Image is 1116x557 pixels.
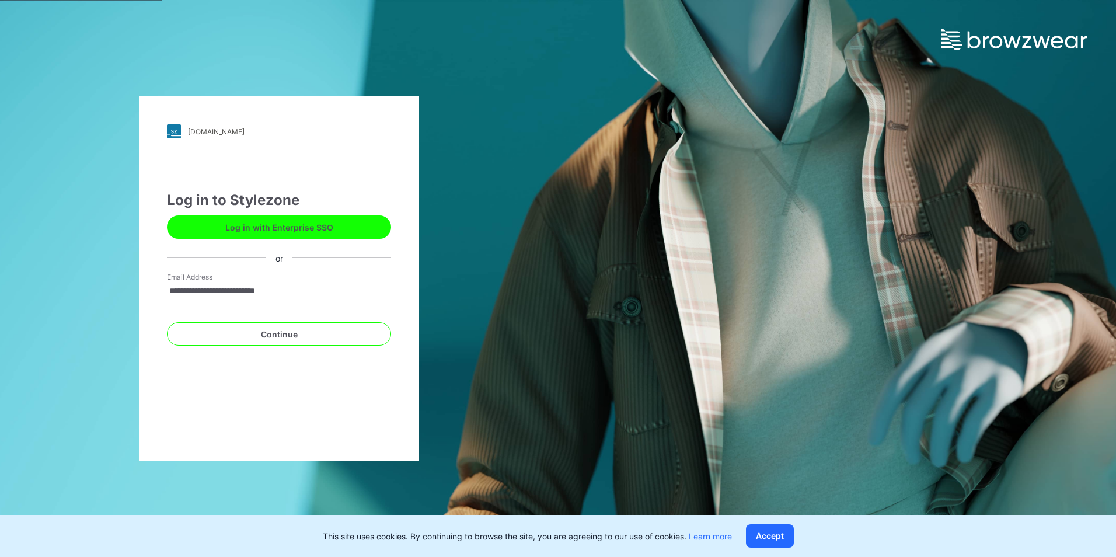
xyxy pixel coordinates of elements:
[167,124,181,138] img: stylezone-logo.562084cfcfab977791bfbf7441f1a819.svg
[167,272,249,283] label: Email Address
[167,124,391,138] a: [DOMAIN_NAME]
[167,190,391,211] div: Log in to Stylezone
[167,215,391,239] button: Log in with Enterprise SSO
[941,29,1087,50] img: browzwear-logo.e42bd6dac1945053ebaf764b6aa21510.svg
[188,127,245,136] div: [DOMAIN_NAME]
[266,252,292,264] div: or
[167,322,391,346] button: Continue
[323,530,732,542] p: This site uses cookies. By continuing to browse the site, you are agreeing to our use of cookies.
[689,531,732,541] a: Learn more
[746,524,794,548] button: Accept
